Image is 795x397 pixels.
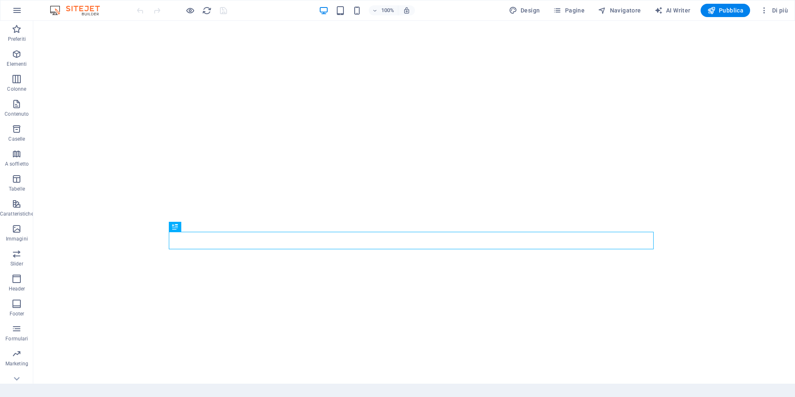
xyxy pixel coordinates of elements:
[5,360,28,367] p: Marketing
[654,6,691,15] span: AI Writer
[381,5,395,15] h6: 100%
[202,6,212,15] i: Ricarica la pagina
[550,4,588,17] button: Pagine
[707,6,744,15] span: Pubblica
[598,6,641,15] span: Navigatore
[509,6,540,15] span: Design
[757,4,791,17] button: Di più
[202,5,212,15] button: reload
[5,111,29,117] p: Contenuto
[48,5,110,15] img: Editor Logo
[6,236,28,242] p: Immagini
[9,285,25,292] p: Header
[403,7,410,14] i: Quando ridimensioni, regola automaticamente il livello di zoom in modo che corrisponda al disposi...
[9,186,25,192] p: Tabelle
[185,5,195,15] button: Clicca qui per lasciare la modalità di anteprima e continuare la modifica
[651,4,694,17] button: AI Writer
[8,136,25,142] p: Caselle
[5,161,29,167] p: A soffietto
[760,6,788,15] span: Di più
[7,61,27,67] p: Elementi
[7,86,26,92] p: Colonne
[8,36,26,42] p: Preferiti
[506,4,543,17] div: Design (Ctrl+Alt+Y)
[10,261,23,267] p: Slider
[10,310,25,317] p: Footer
[701,4,751,17] button: Pubblica
[5,335,28,342] p: Formulari
[506,4,543,17] button: Design
[595,4,644,17] button: Navigatore
[553,6,585,15] span: Pagine
[369,5,398,15] button: 100%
